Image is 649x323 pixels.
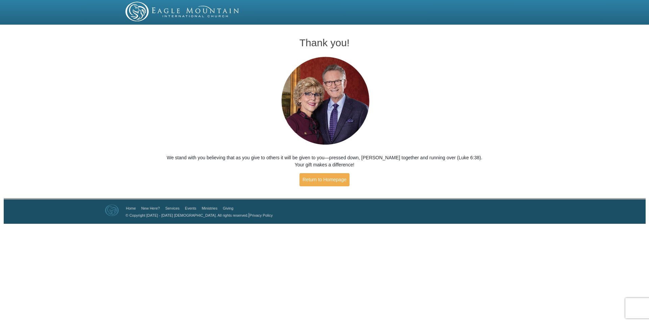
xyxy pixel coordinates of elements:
[299,173,350,186] a: Return to Homepage
[126,213,248,217] a: © Copyright [DATE] - [DATE] [DEMOGRAPHIC_DATA]. All rights reserved.
[249,213,272,217] a: Privacy Policy
[165,206,179,210] a: Services
[126,206,136,210] a: Home
[125,2,240,21] img: EMIC
[223,206,233,210] a: Giving
[105,205,119,216] img: Eagle Mountain International Church
[166,37,483,48] h1: Thank you!
[202,206,217,210] a: Ministries
[141,206,160,210] a: New Here?
[166,154,483,168] p: We stand with you believing that as you give to others it will be given to you—pressed down, [PER...
[275,55,375,147] img: Pastors George and Terri Pearsons
[123,212,273,219] p: |
[185,206,196,210] a: Events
